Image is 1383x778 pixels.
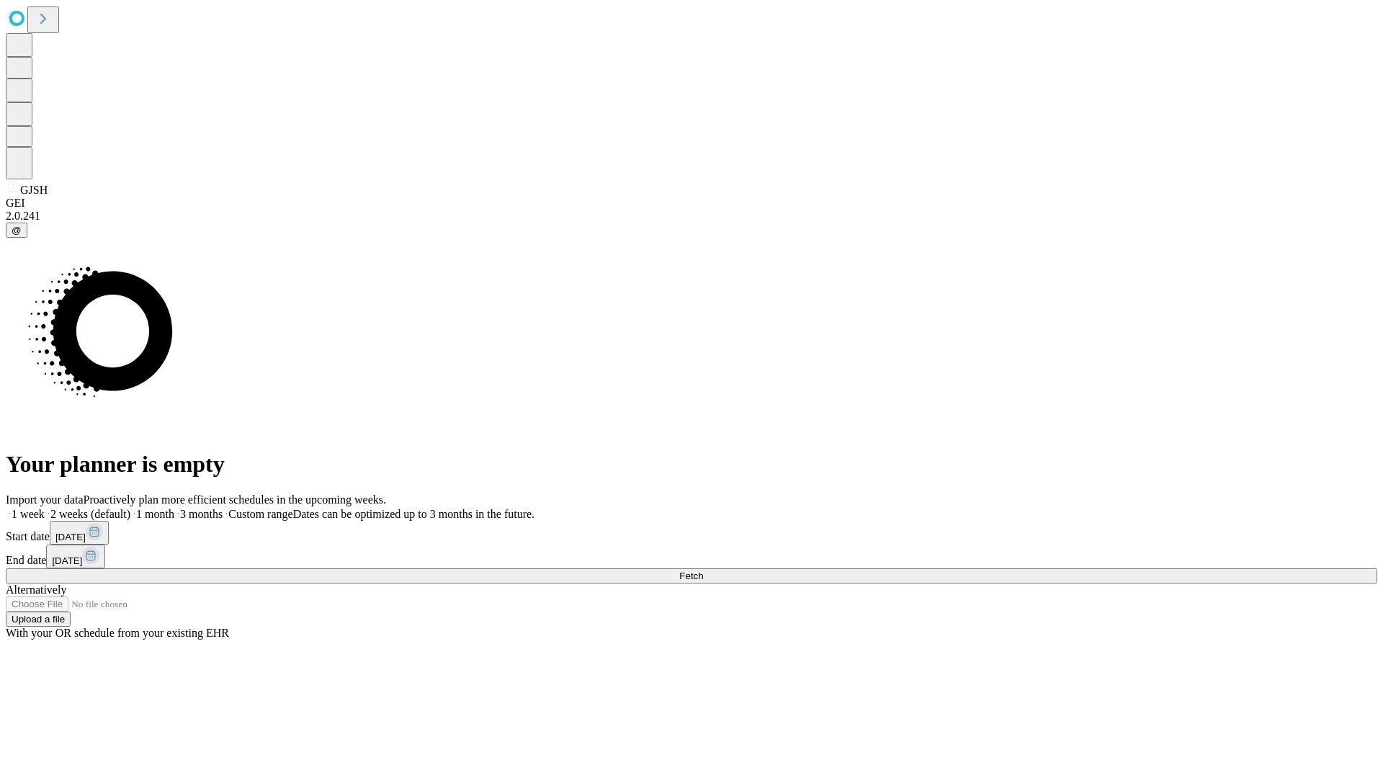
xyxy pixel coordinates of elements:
span: @ [12,225,22,236]
span: Alternatively [6,583,66,596]
span: Fetch [679,571,703,581]
div: GEI [6,197,1377,210]
span: Dates can be optimized up to 3 months in the future. [293,508,534,520]
button: @ [6,223,27,238]
span: 1 week [12,508,45,520]
div: End date [6,545,1377,568]
button: [DATE] [50,521,109,545]
span: With your OR schedule from your existing EHR [6,627,229,639]
span: GJSH [20,184,48,196]
div: 2.0.241 [6,210,1377,223]
span: 3 months [180,508,223,520]
span: 1 month [136,508,174,520]
span: Custom range [228,508,292,520]
div: Start date [6,521,1377,545]
span: [DATE] [52,555,82,566]
button: [DATE] [46,545,105,568]
span: Import your data [6,493,84,506]
button: Fetch [6,568,1377,583]
span: [DATE] [55,532,86,542]
h1: Your planner is empty [6,451,1377,478]
button: Upload a file [6,612,71,627]
span: Proactively plan more efficient schedules in the upcoming weeks. [84,493,386,506]
span: 2 weeks (default) [50,508,130,520]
